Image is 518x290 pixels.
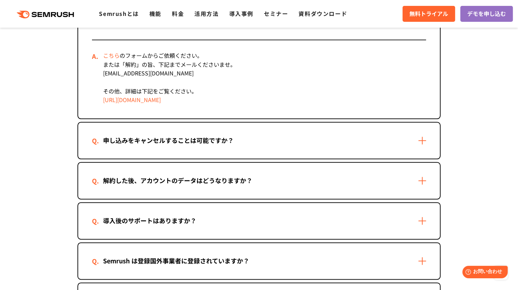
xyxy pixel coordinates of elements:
div: Semrush は登録国外事業者に登録されていますか？ [92,256,260,266]
a: 無料トライアル [403,6,455,22]
a: 料金 [172,9,184,18]
iframe: Help widget launcher [456,263,510,282]
span: 無料トライアル [409,9,448,18]
a: 活用方法 [194,9,219,18]
a: こちら [103,51,120,60]
div: のフォームからご依頼ください。 または「解約」の旨、下記までメールくださいませ。 [EMAIL_ADDRESS][DOMAIN_NAME] その他、詳細は下記をご覧ください。 [92,40,426,118]
div: 導入後のサポートはありますか？ [92,216,207,226]
a: デモを申し込む [460,6,513,22]
span: デモを申し込む [467,9,506,18]
a: 資料ダウンロード [298,9,347,18]
div: 申し込みをキャンセルすることは可能ですか？ [92,135,245,145]
a: Semrushとは [99,9,139,18]
div: 解約した後、アカウントのデータはどうなりますか？ [92,175,263,185]
a: セミナー [264,9,288,18]
a: 機能 [149,9,161,18]
a: 導入事例 [229,9,253,18]
a: [URL][DOMAIN_NAME] [103,96,161,104]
